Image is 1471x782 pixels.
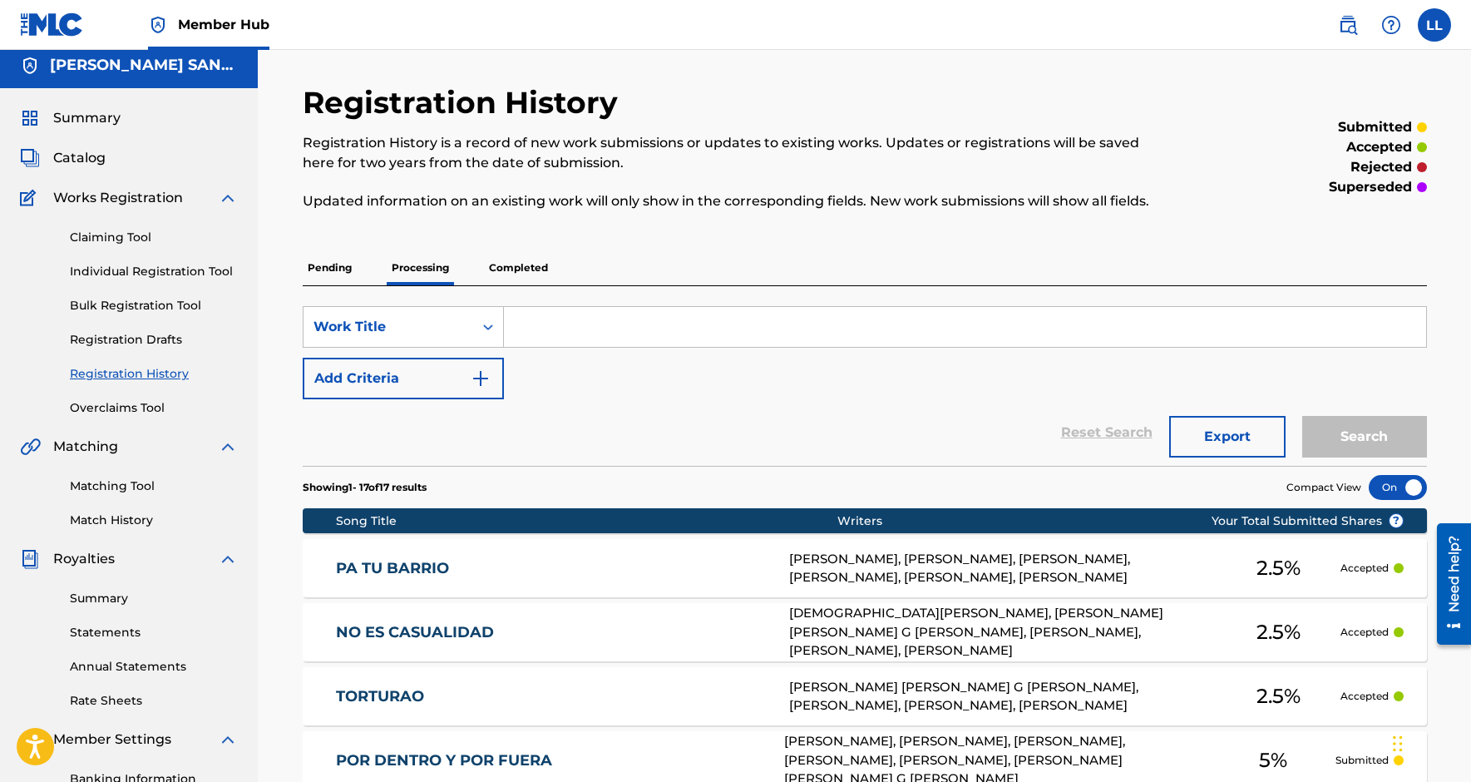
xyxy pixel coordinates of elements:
[50,56,238,75] h5: LEONARDO LOPEZ SANTIAGO MUSIC
[1350,157,1412,177] p: rejected
[303,358,504,399] button: Add Criteria
[1424,516,1471,653] iframe: Resource Center
[1340,689,1389,704] p: Accepted
[1340,625,1389,640] p: Accepted
[1388,702,1471,782] div: Widget de chat
[1375,8,1408,42] div: Help
[70,658,238,676] a: Annual Statements
[336,559,767,578] a: PA TU BARRIO
[20,108,40,128] img: Summary
[20,148,40,168] img: Catalog
[70,512,238,529] a: Match History
[20,56,40,76] img: Accounts
[218,188,238,208] img: expand
[148,15,168,35] img: Top Rightsholder
[53,549,115,569] span: Royalties
[303,250,357,285] p: Pending
[1169,416,1286,458] button: Export
[1338,15,1358,35] img: search
[20,188,42,208] img: Works Registration
[313,317,463,337] div: Work Title
[336,751,762,770] a: POR DENTRO Y POR FUERA
[484,250,553,285] p: Completed
[387,250,454,285] p: Processing
[336,623,767,642] a: NO ES CASUALIDAD
[1390,514,1403,527] span: ?
[1393,719,1403,769] div: Arrastrar
[53,188,183,208] span: Works Registration
[70,263,238,280] a: Individual Registration Tool
[1329,177,1412,197] p: superseded
[303,191,1168,211] p: Updated information on an existing work will only show in the corresponding fields. New work subm...
[1331,8,1365,42] a: Public Search
[70,624,238,641] a: Statements
[1388,702,1471,782] iframe: Chat Widget
[218,730,238,750] img: expand
[303,133,1168,173] p: Registration History is a record of new work submissions or updates to existing works. Updates or...
[20,730,40,750] img: Member Settings
[1335,753,1389,768] p: Submitted
[1346,137,1412,157] p: accepted
[336,512,837,530] div: Song Title
[303,306,1427,466] form: Search Form
[70,365,238,383] a: Registration History
[218,549,238,569] img: expand
[303,480,427,495] p: Showing 1 - 17 of 17 results
[789,604,1217,661] div: [DEMOGRAPHIC_DATA][PERSON_NAME], [PERSON_NAME] [PERSON_NAME] G [PERSON_NAME], [PERSON_NAME], [PER...
[1338,117,1412,137] p: submitted
[1256,617,1301,647] span: 2.5 %
[471,369,491,389] img: 9d2ae6d4665cec9f34b9.svg
[20,108,121,128] a: SummarySummary
[70,331,238,349] a: Registration Drafts
[53,437,118,457] span: Matching
[70,692,238,710] a: Rate Sheets
[1259,745,1287,775] span: 5 %
[1256,681,1301,711] span: 2.5 %
[20,437,41,457] img: Matching
[837,512,1265,530] div: Writers
[20,549,40,569] img: Royalties
[20,12,84,37] img: MLC Logo
[53,730,171,750] span: Member Settings
[178,15,269,34] span: Member Hub
[1381,15,1401,35] img: help
[20,148,106,168] a: CatalogCatalog
[1418,8,1451,42] div: User Menu
[70,229,238,246] a: Claiming Tool
[53,148,106,168] span: Catalog
[1340,561,1389,576] p: Accepted
[789,550,1217,587] div: [PERSON_NAME], [PERSON_NAME], [PERSON_NAME], [PERSON_NAME], [PERSON_NAME], [PERSON_NAME]
[70,297,238,314] a: Bulk Registration Tool
[1286,480,1361,495] span: Compact View
[789,678,1217,715] div: [PERSON_NAME] [PERSON_NAME] G [PERSON_NAME], [PERSON_NAME], [PERSON_NAME], [PERSON_NAME]
[303,84,626,121] h2: Registration History
[53,108,121,128] span: Summary
[336,687,767,706] a: TORTURAO
[1212,512,1404,530] span: Your Total Submitted Shares
[70,478,238,495] a: Matching Tool
[70,399,238,417] a: Overclaims Tool
[1256,553,1301,583] span: 2.5 %
[70,590,238,607] a: Summary
[218,437,238,457] img: expand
